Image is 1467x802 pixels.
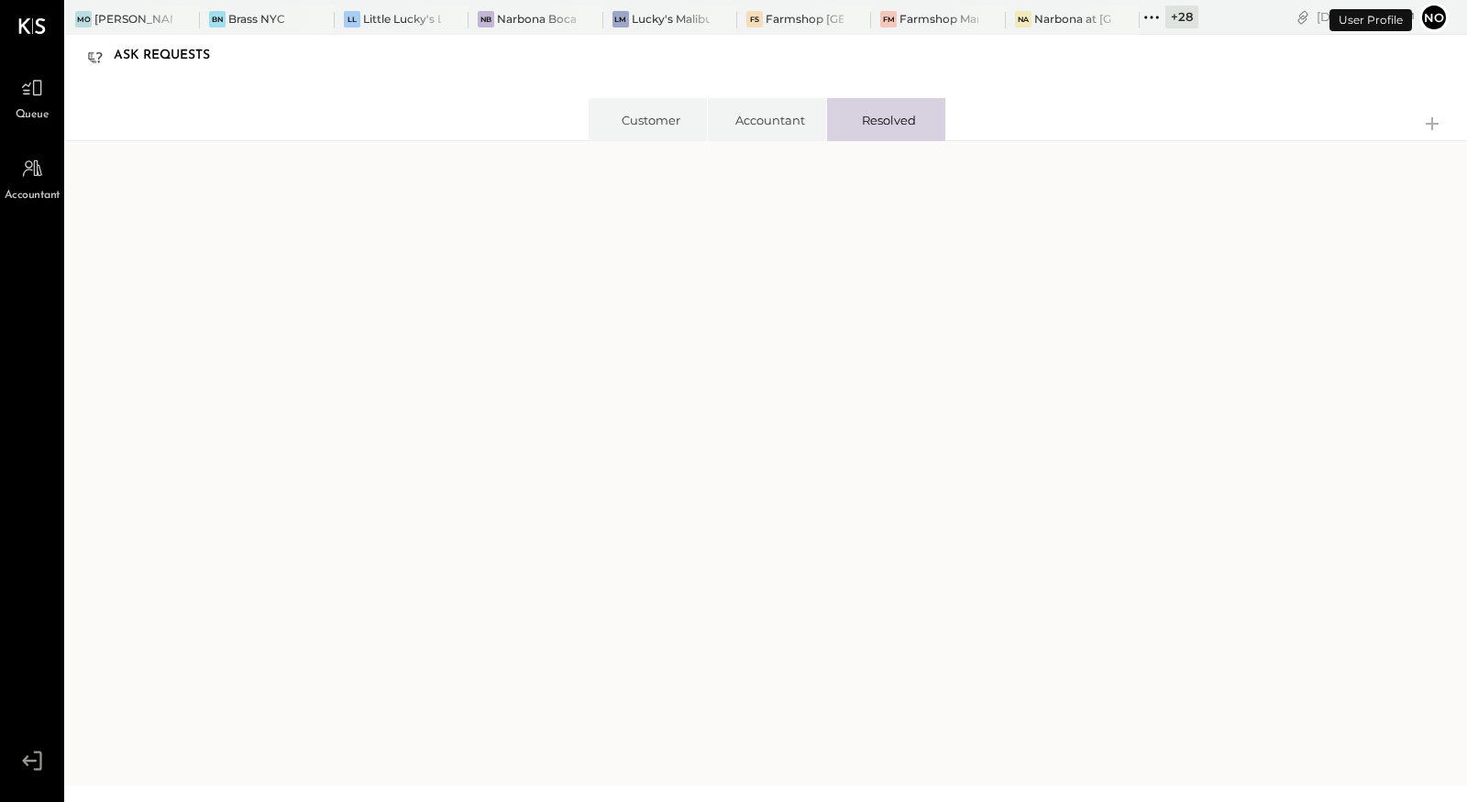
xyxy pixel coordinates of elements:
span: Accountant [5,188,61,204]
a: Queue [1,71,63,124]
div: LL [344,11,360,27]
div: Mo [75,11,92,27]
div: BN [209,11,226,27]
div: Na [1015,11,1031,27]
div: Brass NYC [228,11,285,27]
div: Customer [607,112,694,128]
div: [PERSON_NAME]'s [94,11,172,27]
div: Narbona Boca Ratōn [497,11,575,27]
div: Farmshop [GEOGRAPHIC_DATA][PERSON_NAME] [766,11,844,27]
button: no [1419,3,1449,32]
div: Ask Requests [114,41,228,71]
div: LM [612,11,629,27]
span: Queue [16,107,50,124]
div: FM [880,11,897,27]
div: Accountant [726,112,813,128]
div: copy link [1294,7,1312,27]
div: Narbona at [GEOGRAPHIC_DATA] LLC [1034,11,1112,27]
li: Resolved [826,98,945,141]
div: Lucky's Malibu [632,11,710,27]
div: User Profile [1329,9,1412,31]
div: + 28 [1165,5,1198,28]
div: Little Lucky's LLC(Lucky's Soho) [363,11,441,27]
div: Farmshop Marin [899,11,977,27]
div: [DATE] [1317,8,1415,26]
a: Accountant [1,151,63,204]
div: NB [478,11,494,27]
div: FS [746,11,763,27]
